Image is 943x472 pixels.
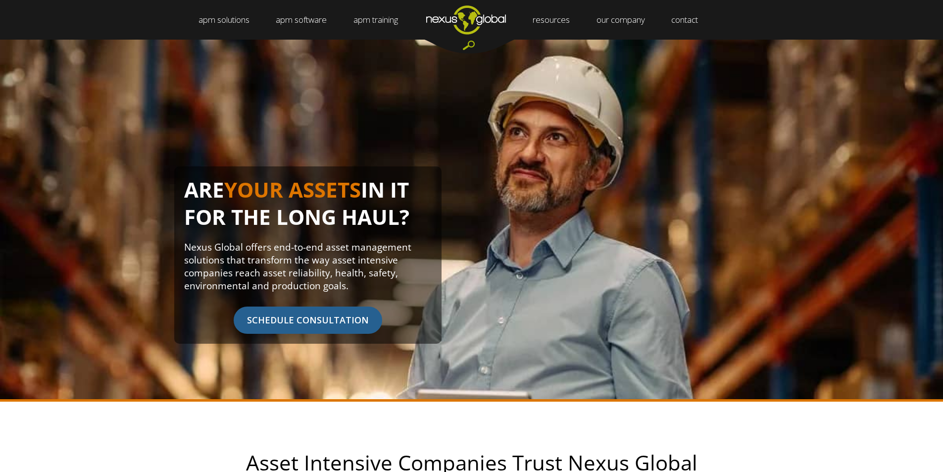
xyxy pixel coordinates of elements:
span: YOUR ASSETS [224,175,361,204]
h1: ARE IN IT FOR THE LONG HAUL? [184,176,432,241]
span: SCHEDULE CONSULTATION [234,307,382,334]
p: Nexus Global offers end-to-end asset management solutions that transform the way asset intensive ... [184,241,432,292]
